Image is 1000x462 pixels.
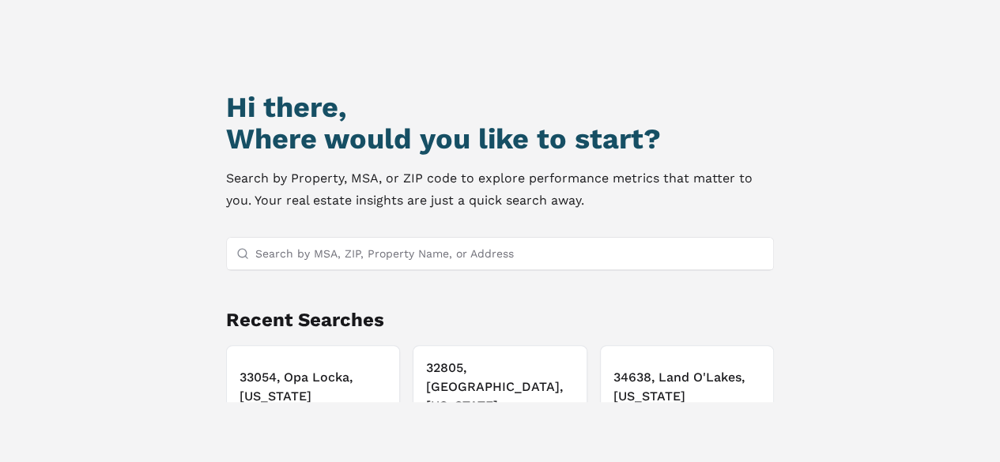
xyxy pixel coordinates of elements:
[613,368,761,406] h3: 34638, Land O'Lakes, [US_STATE]
[255,238,764,269] input: Search by MSA, ZIP, Property Name, or Address
[226,307,775,332] h2: Recent Searches
[226,123,775,155] h2: Where would you like to start?
[226,92,775,123] h1: Hi there,
[226,345,401,457] button: Remove 33054, Opa Locka, Florida33054, Opa Locka, [US_STATE]ZIP[DATE]
[413,345,587,457] button: Remove 32805, Orlando, Florida32805, [GEOGRAPHIC_DATA], [US_STATE]ZIP[DATE]
[226,167,775,212] p: Search by Property, MSA, or ZIP code to explore performance metrics that matter to you. Your real...
[600,345,775,457] button: Remove 34638, Land O'Lakes, Florida34638, Land O'Lakes, [US_STATE]ZIP[DATE]
[426,359,574,415] h3: 32805, [GEOGRAPHIC_DATA], [US_STATE]
[240,368,387,406] h3: 33054, Opa Locka, [US_STATE]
